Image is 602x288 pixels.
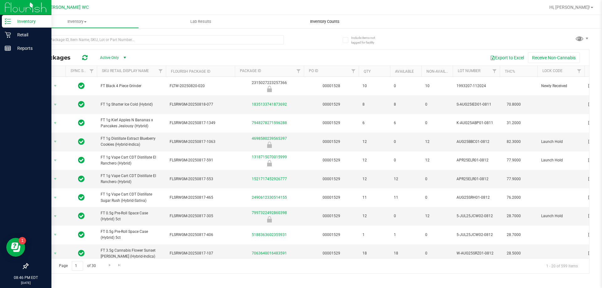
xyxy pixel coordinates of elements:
span: W-AUG25SRZ01-0812 [457,250,496,256]
div: 2315027223257366 [234,80,305,92]
span: S-AUG25IED01-0811 [457,102,496,107]
a: Go to the next page [105,261,114,270]
span: 0 [394,83,418,89]
span: select [51,175,59,183]
a: 00001529 [323,121,340,125]
span: 12 [425,213,449,219]
span: 0 [425,176,449,182]
span: AUG25BBC01-0812 [457,139,496,145]
a: Lot Number [458,69,480,73]
span: FLSRWGM-20250817-591 [170,157,231,163]
span: 12 [362,176,386,182]
span: 12 [425,157,449,163]
span: FT 0.5g Pre-Roll Space Case (Hybrid) 5ct [101,229,162,241]
a: Inventory [15,15,139,28]
span: select [51,119,59,128]
span: 5-JUL25JCW02-0812 [457,232,496,238]
span: FLTW-20250820-020 [170,83,231,89]
span: 77.9000 [504,175,524,184]
span: 77.9000 [504,156,524,165]
iframe: Resource center unread badge [18,237,26,244]
span: FLSRWGM-20250817-107 [170,250,231,256]
p: 08:46 PM EDT [3,275,49,280]
a: Filter [156,66,166,76]
span: select [51,230,59,239]
span: 5-JUL25JCW02-0812 [457,213,496,219]
a: 00001528 [323,84,340,88]
p: Retail [11,31,49,39]
p: Inventory [11,18,49,25]
a: Package ID [240,69,261,73]
span: 76.2000 [504,193,524,202]
span: In Sync [78,118,85,127]
a: Filter [489,66,500,76]
span: 28.7000 [504,212,524,221]
a: 7948278271596288 [252,121,287,125]
span: 1993207-112024 [457,83,496,89]
a: 7997322492860398 [252,211,287,215]
span: Inventory [15,19,139,24]
span: 70.8000 [504,100,524,109]
span: FT 3.5g Cannabis Flower Sunset [PERSON_NAME] (Hybrid-Indica) [101,248,162,259]
span: 0 [394,157,418,163]
span: FT 1g Vape Cart CDT Distillate Sugar Rush (Hybrid-Sativa) [101,191,162,203]
button: Receive Non-Cannabis [528,52,580,63]
span: K-AUG25ABP01-0811 [457,120,496,126]
inline-svg: Inventory [5,18,11,24]
span: FT 1g Distillate Extract Blueberry Cookies (Hybrid-Indica) [101,136,162,148]
a: PO ID [309,69,318,73]
span: 0 [425,102,449,107]
span: In Sync [78,175,85,183]
span: FT 0.5g Pre-Roll Space Case (Hybrid) 5ct [101,210,162,222]
span: AUG25SRH01-0812 [457,195,496,201]
button: Export to Excel [486,52,528,63]
span: 0 [425,120,449,126]
span: 18 [362,250,386,256]
span: APR25ELR01-0812 [457,176,496,182]
span: In Sync [78,230,85,239]
span: 10 [362,83,386,89]
span: In Sync [78,212,85,220]
a: Filter [293,66,304,76]
a: 00001529 [323,195,340,200]
span: FLSRWGM-20250817-1349 [170,120,231,126]
p: Reports [11,45,49,52]
span: In Sync [78,156,85,165]
span: Lab Results [182,19,220,24]
a: 00001529 [323,139,340,144]
span: select [51,249,59,258]
span: 0 [394,213,418,219]
a: 00001529 [323,214,340,218]
a: 1835133741873692 [252,102,287,107]
a: Lock Code [542,69,562,73]
span: Include items not tagged for facility [351,35,383,45]
span: 31.2000 [504,118,524,128]
span: select [51,81,59,90]
span: In Sync [78,81,85,90]
inline-svg: Retail [5,32,11,38]
span: select [51,156,59,165]
span: 11 [362,195,386,201]
a: Filter [574,66,584,76]
span: FLSRWGM-20250817-1063 [170,139,231,145]
a: 1521717452926777 [252,177,287,181]
a: THC% [505,69,515,74]
span: 8 [362,102,386,107]
div: Launch Hold [234,216,305,223]
span: FLSRWGM-20250817-406 [170,232,231,238]
span: 0 [425,195,449,201]
iframe: Resource center [6,238,25,257]
span: select [51,212,59,221]
span: 11 [394,195,418,201]
span: 28.7000 [504,230,524,239]
span: FLSRWGM-20250817-465 [170,195,231,201]
inline-svg: Reports [5,45,11,51]
span: FT 1g Shatter Ice Cold (Hybrid) [101,102,162,107]
a: 1318715070015999 [252,155,287,159]
span: Launch Hold [541,139,581,145]
a: Flourish Package ID [171,69,210,74]
a: 00001529 [323,158,340,162]
a: 5188363602355931 [252,233,287,237]
a: Filter [348,66,359,76]
span: 0 [394,139,418,145]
